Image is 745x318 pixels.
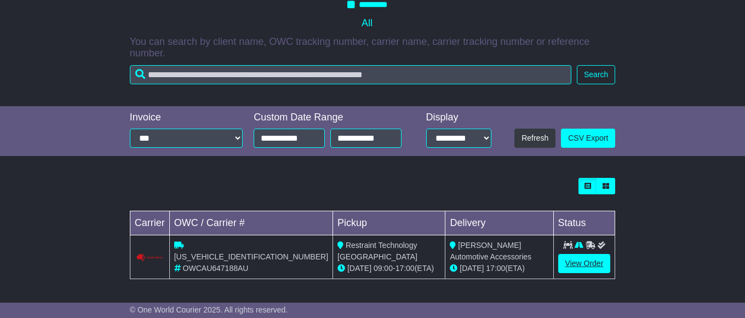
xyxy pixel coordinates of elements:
div: (ETA) [450,263,548,274]
td: OWC / Carrier # [169,211,333,235]
td: Status [553,211,615,235]
a: CSV Export [561,129,615,148]
button: Refresh [514,129,555,148]
div: - (ETA) [337,263,440,274]
span: OWCAU647188AU [183,264,249,273]
img: Couriers_Please.png [136,253,163,262]
span: 17:00 [396,264,415,273]
td: Pickup [333,211,445,235]
span: [DATE] [460,264,484,273]
span: Restraint Technology [GEOGRAPHIC_DATA] [337,241,417,261]
div: Display [426,112,492,124]
span: © One World Courier 2025. All rights reserved. [130,305,288,314]
span: [DATE] [347,264,371,273]
span: [US_VEHICLE_IDENTIFICATION_NUMBER] [174,252,328,261]
p: You can search by client name, OWC tracking number, carrier name, carrier tracking number or refe... [130,36,616,60]
span: 09:00 [374,264,393,273]
div: Invoice [130,112,243,124]
a: View Order [558,254,611,273]
div: Custom Date Range [254,112,408,124]
span: [PERSON_NAME] Automotive Accessories [450,241,531,261]
td: Delivery [445,211,553,235]
td: Carrier [130,211,169,235]
button: Search [577,65,615,84]
span: 17:00 [486,264,505,273]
